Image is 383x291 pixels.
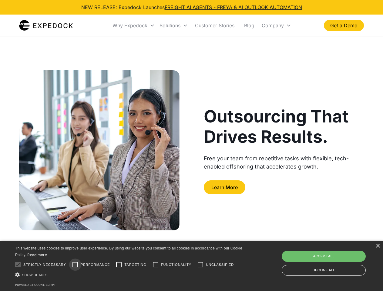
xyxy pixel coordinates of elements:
div: Free your team from repetitive tasks with flexible, tech-enabled offshoring that accelerates growth. [204,154,364,171]
a: Customer Stories [190,15,239,36]
span: Show details [22,273,48,277]
a: Blog [239,15,259,36]
a: Get a Demo [324,20,364,31]
span: Unclassified [206,262,234,267]
div: Solutions [160,22,180,28]
a: home [19,19,73,32]
a: FREIGHT AI AGENTS - FREYA & AI OUTLOOK AUTOMATION [165,4,302,10]
span: Performance [81,262,110,267]
div: NEW RELEASE: Expedock Launches [81,4,302,11]
a: Learn More [204,180,245,194]
div: Company [259,15,294,36]
a: Read more [27,253,47,257]
h1: Outsourcing That Drives Results. [204,106,364,147]
span: This website uses cookies to improve user experience. By using our website you consent to all coo... [15,246,242,257]
span: Strictly necessary [23,262,66,267]
img: two formal woman with headset [19,70,179,230]
span: Targeting [124,262,146,267]
div: Why Expedock [110,15,157,36]
iframe: Chat Widget [282,226,383,291]
div: Company [262,22,284,28]
img: Expedock Logo [19,19,73,32]
div: Show details [15,272,244,278]
div: Why Expedock [113,22,147,28]
a: Powered by cookie-script [15,283,56,286]
div: Solutions [157,15,190,36]
span: Functionality [161,262,191,267]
